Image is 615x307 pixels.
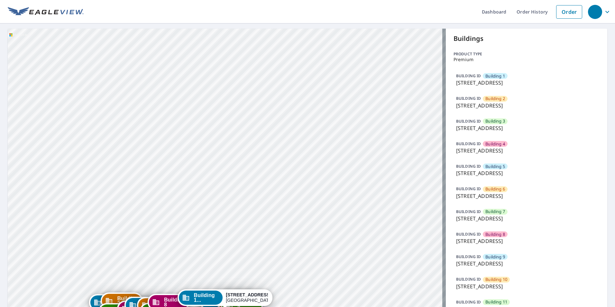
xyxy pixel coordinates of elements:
span: Building 1... [194,293,220,302]
span: Building 8 [164,297,185,307]
p: [STREET_ADDRESS] [456,124,597,132]
span: Building 3 [485,118,505,124]
span: Building 2 [485,96,505,102]
p: [STREET_ADDRESS] [456,192,597,200]
span: Building 9 [485,254,505,260]
p: BUILDING ID [456,299,481,305]
p: BUILDING ID [456,276,481,282]
span: Building 2 [117,296,138,306]
p: Product type [454,51,600,57]
p: BUILDING ID [456,141,481,146]
span: Building 7 [485,209,505,215]
span: Building 4 [485,141,505,147]
p: BUILDING ID [456,186,481,191]
a: Order [556,5,582,19]
img: EV Logo [8,7,84,17]
p: [STREET_ADDRESS] [456,102,597,109]
p: BUILDING ID [456,231,481,237]
span: Building 10 [485,276,507,283]
span: Building 11 [485,299,507,305]
p: BUILDING ID [456,118,481,124]
p: Premium [454,57,600,62]
strong: [STREET_ADDRESS] [226,292,271,297]
p: [STREET_ADDRESS] [456,215,597,222]
span: Building 6 [485,186,505,192]
span: Building 5 [485,163,505,170]
p: BUILDING ID [456,73,481,79]
p: [STREET_ADDRESS] [456,169,597,177]
p: [STREET_ADDRESS] [456,260,597,267]
span: Building 8 [485,231,505,237]
p: BUILDING ID [456,254,481,259]
p: BUILDING ID [456,209,481,214]
p: [STREET_ADDRESS] [456,283,597,290]
div: [GEOGRAPHIC_DATA] [226,292,268,303]
p: [STREET_ADDRESS] [456,237,597,245]
p: BUILDING ID [456,163,481,169]
p: Buildings [454,34,600,43]
p: BUILDING ID [456,96,481,101]
span: Building 1 [485,73,505,79]
p: [STREET_ADDRESS] [456,79,597,87]
p: [STREET_ADDRESS] [456,147,597,154]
